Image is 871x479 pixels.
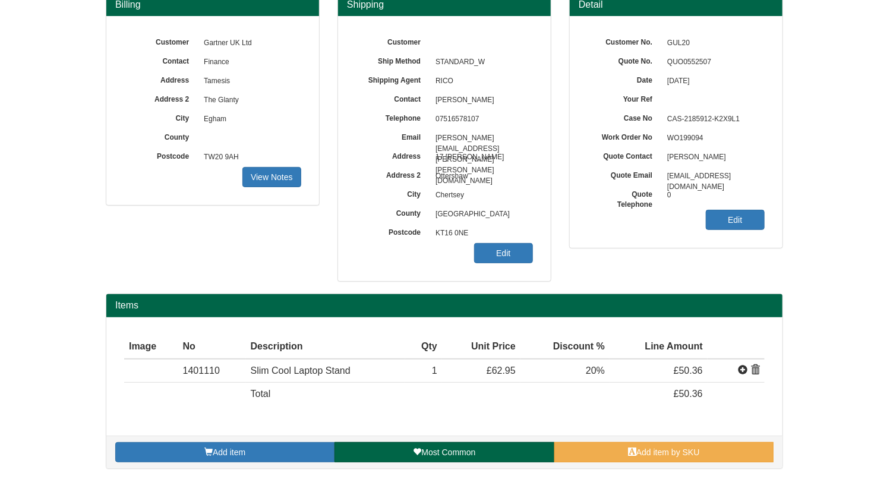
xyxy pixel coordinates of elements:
h2: Items [115,300,774,311]
td: 1401110 [178,359,246,383]
label: Telephone [356,110,430,124]
span: Finance [198,53,301,72]
th: Qty [405,335,442,359]
span: Slim Cool Laptop Stand [251,365,351,376]
span: STANDARD_W [430,53,533,72]
th: Discount % [520,335,610,359]
a: Edit [474,243,533,263]
span: [PERSON_NAME] [661,148,765,167]
span: £50.36 [674,365,703,376]
label: Address [124,72,198,86]
a: Edit [706,210,765,230]
span: £62.95 [487,365,516,376]
span: Ottershaw [430,167,533,186]
span: 1 [432,365,437,376]
label: Quote Telephone [588,186,661,210]
span: [DATE] [661,72,765,91]
label: Ship Method [356,53,430,67]
span: [PERSON_NAME] [430,91,533,110]
label: Customer No. [588,34,661,48]
span: 17 [PERSON_NAME] [430,148,533,167]
label: Contact [356,91,430,105]
a: View Notes [242,167,301,187]
th: Description [246,335,405,359]
label: Case No [588,110,661,124]
span: Gartner UK Ltd [198,34,301,53]
label: Contact [124,53,198,67]
label: Postcode [356,224,430,238]
span: RICO [430,72,533,91]
th: Unit Price [442,335,520,359]
span: GUL20 [661,34,765,53]
span: Add item [213,448,245,457]
label: City [356,186,430,200]
span: 20% [586,365,605,376]
label: Quote Email [588,167,661,181]
span: Most Common [421,448,475,457]
label: County [356,205,430,219]
span: [GEOGRAPHIC_DATA] [430,205,533,224]
span: Egham [198,110,301,129]
span: CAS-2185912-K2X9L1 [661,110,765,129]
span: Chertsey [430,186,533,205]
label: Quote No. [588,53,661,67]
label: Address 2 [124,91,198,105]
span: [EMAIL_ADDRESS][DOMAIN_NAME] [661,167,765,186]
span: The Glanty [198,91,301,110]
label: Address [356,148,430,162]
label: Shipping Agent [356,72,430,86]
span: Add item by SKU [636,448,700,457]
label: Address 2 [356,167,430,181]
th: No [178,335,246,359]
span: TW20 9AH [198,148,301,167]
span: Tamesis [198,72,301,91]
span: WO199094 [667,134,703,142]
label: County [124,129,198,143]
label: Postcode [124,148,198,162]
span: KT16 0NE [430,224,533,243]
span: [PERSON_NAME][EMAIL_ADDRESS][PERSON_NAME][PERSON_NAME][DOMAIN_NAME] [430,129,533,148]
th: Image [124,335,178,359]
label: Date [588,72,661,86]
td: Total [246,383,405,406]
label: Quote Contact [588,148,661,162]
span: £50.36 [674,389,703,399]
label: Your Ref [588,91,661,105]
span: 0 [661,186,765,205]
label: Customer [356,34,430,48]
span: 07516578107 [430,110,533,129]
label: Customer [124,34,198,48]
label: City [124,110,198,124]
label: Email [356,129,430,143]
span: QUO0552507 [661,53,765,72]
label: Work Order No [588,129,661,143]
th: Line Amount [610,335,708,359]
